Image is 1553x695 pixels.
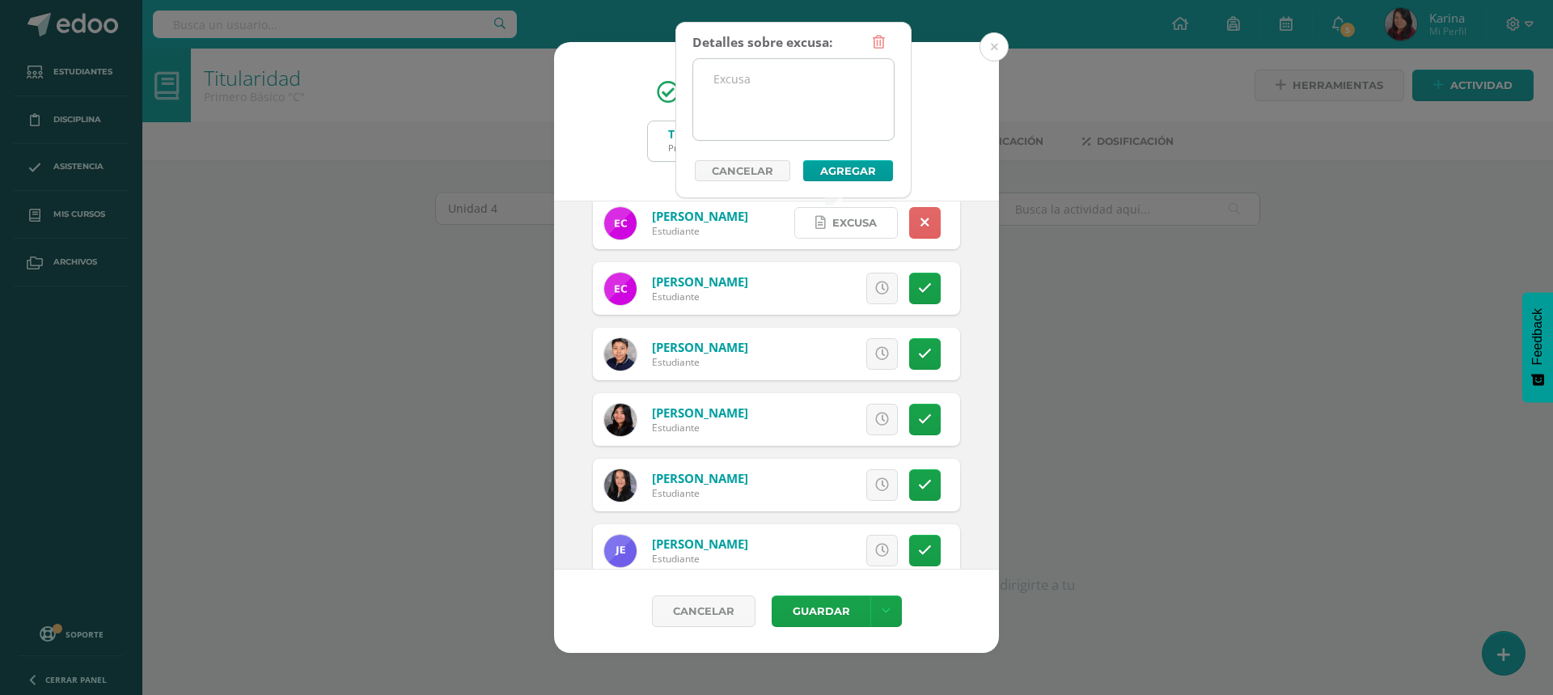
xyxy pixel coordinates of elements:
[604,338,637,371] img: df2d568596476d5454216b239072291e.png
[980,32,1009,61] button: Close (Esc)
[604,404,637,436] img: d995e7f06da3fb9514f43537fc2fc2ee.png
[652,224,748,238] div: Estudiante
[652,208,748,224] a: [PERSON_NAME]
[652,595,755,627] a: Cancelar
[832,208,877,238] span: Excusa
[695,160,790,181] a: Cancelar
[652,405,748,421] a: [PERSON_NAME]
[652,536,748,552] a: [PERSON_NAME]
[652,273,748,290] a: [PERSON_NAME]
[668,126,747,142] div: Titularidad
[648,121,905,161] input: Busca un grado o sección aquí...
[794,207,898,239] a: Excusa
[652,552,748,566] div: Estudiante
[652,290,748,303] div: Estudiante
[1522,292,1553,402] button: Feedback - Mostrar encuesta
[803,160,893,181] button: Agregar
[692,27,832,58] div: Detalles sobre excusa:
[772,595,870,627] button: Guardar
[652,339,748,355] a: [PERSON_NAME]
[652,470,748,486] a: [PERSON_NAME]
[652,486,748,500] div: Estudiante
[1530,308,1545,365] span: Feedback
[604,207,637,239] img: dc1759974049fefa48842191eff1bb6d.png
[604,535,637,567] img: f2fb69030f58060e5234da8d2bffb4e0.png
[604,273,637,305] img: 423f5887dd8ea33e1c6716e1723f07f1.png
[652,355,748,369] div: Estudiante
[652,421,748,434] div: Estudiante
[668,142,747,154] div: Primero Básico "C"
[604,469,637,502] img: e039d9a855f1ff477199bcf9f5894e26.png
